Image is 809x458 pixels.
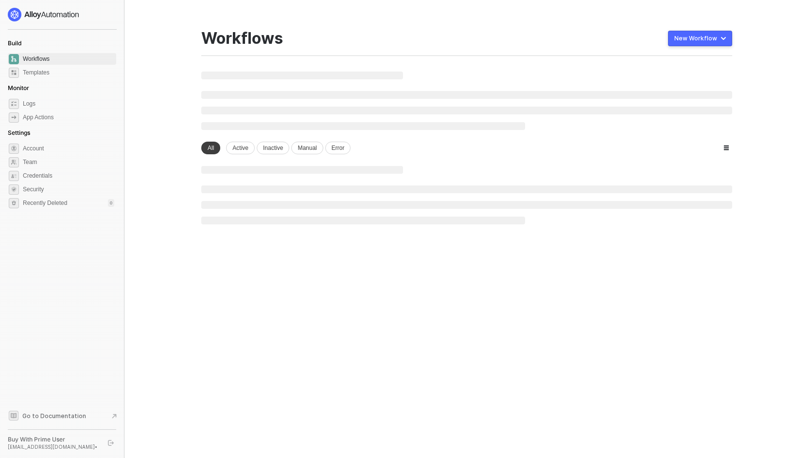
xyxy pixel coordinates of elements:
[23,113,53,122] div: App Actions
[9,68,19,78] span: marketplace
[8,443,99,450] div: [EMAIL_ADDRESS][DOMAIN_NAME] •
[22,412,86,420] span: Go to Documentation
[8,436,99,443] div: Buy With Prime User
[9,411,18,421] span: documentation
[201,142,220,154] div: All
[9,54,19,64] span: dashboard
[9,198,19,208] span: settings
[8,410,117,421] a: Knowledge Base
[201,29,283,48] div: Workflows
[674,35,717,42] div: New Workflow
[108,440,114,446] span: logout
[108,199,114,207] div: 0
[9,157,19,167] span: team
[23,156,114,168] span: Team
[23,199,67,207] span: Recently Deleted
[9,99,19,109] span: icon-logs
[23,183,114,195] span: Security
[8,8,116,21] a: logo
[9,171,19,181] span: credentials
[226,142,255,154] div: Active
[9,112,19,123] span: icon-app-actions
[8,84,29,92] span: Monitor
[23,67,114,78] span: Templates
[8,129,30,136] span: Settings
[23,98,114,110] span: Logs
[8,8,80,21] img: logo
[23,53,114,65] span: Workflows
[23,170,114,182] span: Credentials
[9,144,19,154] span: settings
[291,142,323,154] div: Manual
[325,142,351,154] div: Error
[9,184,19,195] span: security
[257,142,289,154] div: Inactive
[23,143,114,154] span: Account
[109,411,119,421] span: document-arrow
[668,31,732,46] button: New Workflow
[8,39,21,47] span: Build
